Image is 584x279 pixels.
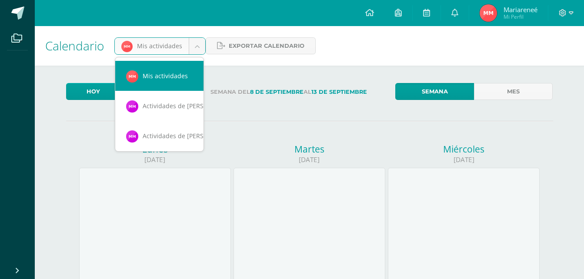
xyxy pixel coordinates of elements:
[126,70,138,83] img: 87ce57c8340c286707de6c5fca9efffa.png
[143,132,236,140] span: Actividades de [PERSON_NAME]
[126,130,138,143] img: 33e327bc27dca40e4d85587b6bfc4ea9.png
[143,102,236,110] span: Actividades de [PERSON_NAME]
[126,100,138,113] img: 8475351bd5ee47d935bd2122e470cd70.png
[143,72,188,80] span: Mis actividades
